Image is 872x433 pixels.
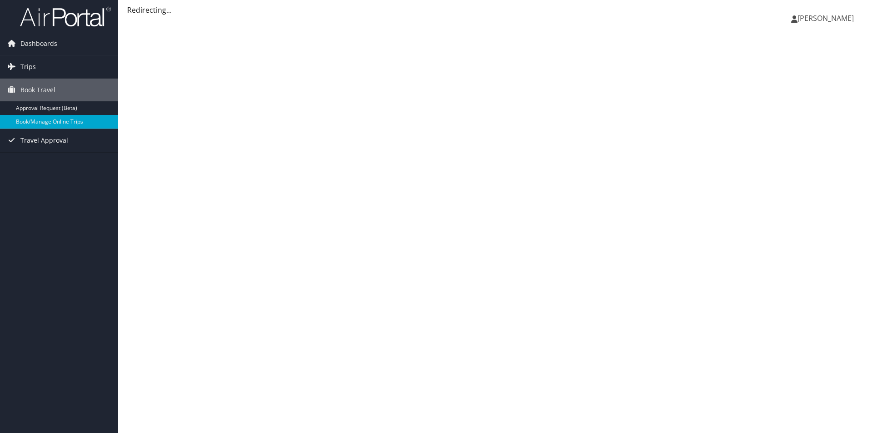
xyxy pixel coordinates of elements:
[20,129,68,152] span: Travel Approval
[127,5,863,15] div: Redirecting...
[798,13,854,23] span: [PERSON_NAME]
[20,55,36,78] span: Trips
[20,32,57,55] span: Dashboards
[791,5,863,32] a: [PERSON_NAME]
[20,6,111,27] img: airportal-logo.png
[20,79,55,101] span: Book Travel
